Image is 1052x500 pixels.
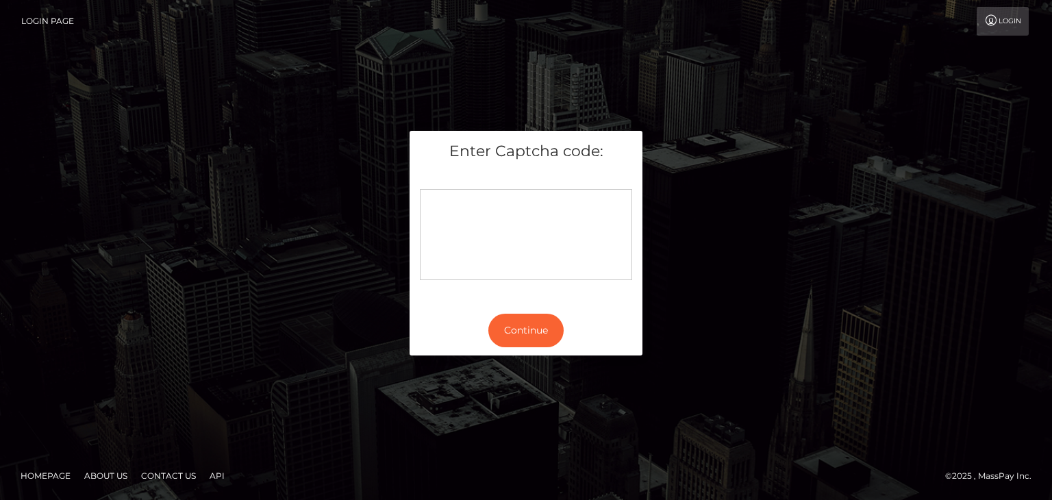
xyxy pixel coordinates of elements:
[21,7,74,36] a: Login Page
[420,141,632,162] h5: Enter Captcha code:
[15,465,76,486] a: Homepage
[945,468,1042,484] div: © 2025 , MassPay Inc.
[136,465,201,486] a: Contact Us
[488,314,564,347] button: Continue
[204,465,230,486] a: API
[977,7,1029,36] a: Login
[420,189,632,280] div: Captcha widget loading...
[79,465,133,486] a: About Us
